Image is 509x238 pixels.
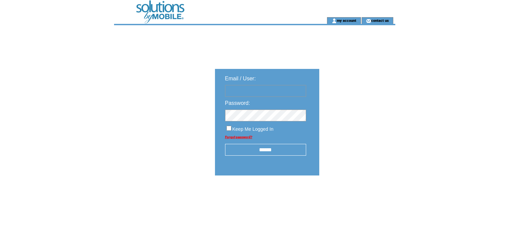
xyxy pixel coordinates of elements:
[339,192,372,201] img: transparent.png
[332,18,337,24] img: account_icon.gif
[232,126,274,132] span: Keep Me Logged In
[225,76,256,81] span: Email / User:
[225,135,252,139] a: Forgot password?
[225,100,250,106] span: Password:
[371,18,389,23] a: contact us
[337,18,356,23] a: my account
[366,18,371,24] img: contact_us_icon.gif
